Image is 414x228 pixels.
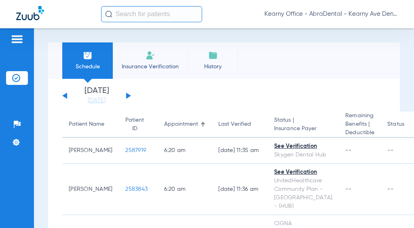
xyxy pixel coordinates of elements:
td: 6:20 AM [158,138,212,164]
div: See Verification [274,142,332,151]
div: CIGNA [274,220,332,228]
div: See Verification [274,168,332,177]
div: Patient ID [125,116,144,133]
div: Patient ID [125,116,151,133]
a: [DATE] [72,97,121,105]
span: Schedule [68,63,107,71]
div: Last Verified [218,120,261,129]
div: Appointment [164,120,205,129]
span: History [194,63,232,71]
span: 2583843 [125,186,148,192]
div: Patient Name [69,120,112,129]
input: Search for patients [101,6,202,22]
li: [DATE] [72,87,121,105]
td: [DATE] 11:36 AM [212,164,268,215]
img: History [208,51,218,60]
span: Insurance Verification [119,63,182,71]
div: Last Verified [218,120,251,129]
span: 2587919 [125,148,146,153]
th: Remaining Benefits | [339,112,381,138]
div: Skygen Dental Hub [274,151,332,159]
img: hamburger-icon [11,34,23,44]
div: UnitedHealthcare Community Plan - [GEOGRAPHIC_DATA] - (HUB) [274,177,332,211]
div: Patient Name [69,120,104,129]
img: Zuub Logo [16,6,44,20]
div: Appointment [164,120,198,129]
td: [PERSON_NAME] [62,164,119,215]
img: Search Icon [105,11,112,18]
img: Manual Insurance Verification [146,51,155,60]
td: [DATE] 11:35 AM [212,138,268,164]
span: -- [345,186,351,192]
span: Insurance Payer [274,125,332,133]
td: [PERSON_NAME] [62,138,119,164]
th: Status | [268,112,339,138]
td: 6:20 AM [158,164,212,215]
span: Kearny Office - AbraDental - Kearny Ave Dental, LLC - Kearny General [264,10,398,18]
span: Deductible [345,129,374,137]
span: -- [345,148,351,153]
img: Schedule [83,51,93,60]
